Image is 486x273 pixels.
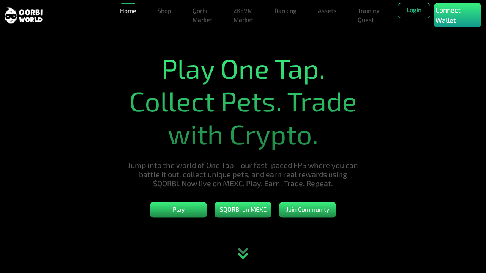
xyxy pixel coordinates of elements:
[189,3,215,27] a: Qorbi Market
[436,5,480,25] p: Connect Wallet
[5,6,43,24] img: sticky brand-logo
[279,202,336,218] button: Join Community
[315,3,339,18] a: Assets
[155,3,174,18] a: Shop
[271,3,300,18] a: Ranking
[126,161,360,188] h5: Jump into the world of One Tap—our fast-paced FPS where you can battle it out, collect unique pet...
[117,3,139,18] a: Home
[215,202,271,218] button: $QORBI on MEXC
[126,52,360,150] h1: Play One Tap. Collect Pets. Trade with Crypto.
[150,202,207,218] button: Play
[230,3,256,27] a: ZKEVM Market
[398,3,430,18] button: Login
[355,3,383,27] a: Training Quest
[226,239,260,273] div: animation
